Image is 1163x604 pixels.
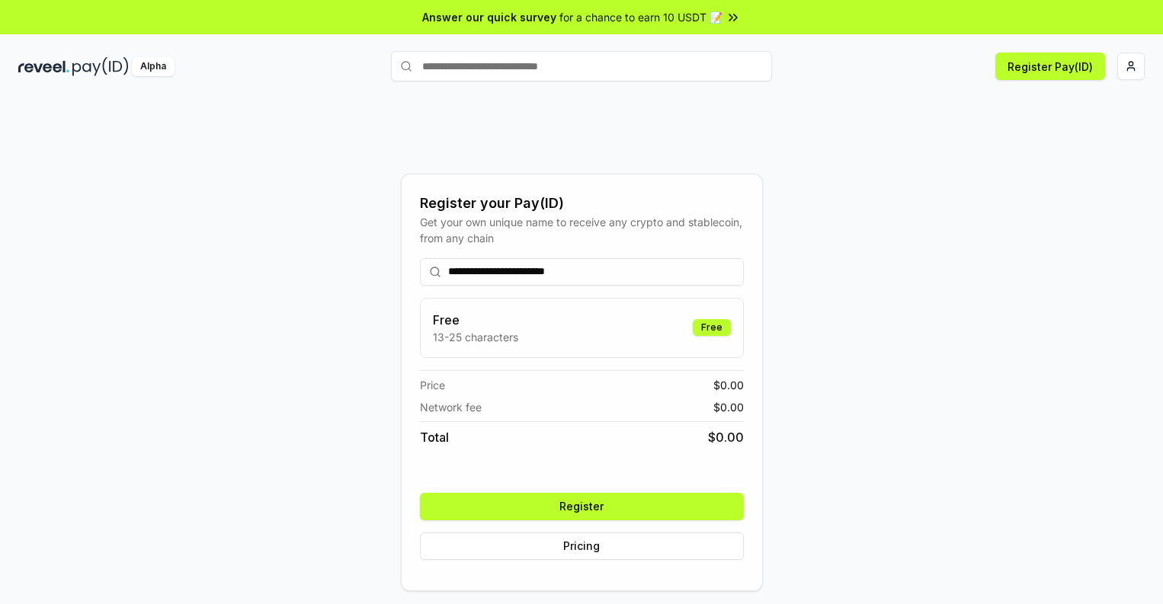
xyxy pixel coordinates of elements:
[433,329,518,345] p: 13-25 characters
[708,428,744,446] span: $ 0.00
[433,311,518,329] h3: Free
[420,377,445,393] span: Price
[693,319,731,336] div: Free
[18,57,69,76] img: reveel_dark
[995,53,1105,80] button: Register Pay(ID)
[420,493,744,520] button: Register
[559,9,722,25] span: for a chance to earn 10 USDT 📝
[422,9,556,25] span: Answer our quick survey
[132,57,175,76] div: Alpha
[420,399,482,415] span: Network fee
[420,532,744,560] button: Pricing
[420,193,744,214] div: Register your Pay(ID)
[420,428,449,446] span: Total
[420,214,744,246] div: Get your own unique name to receive any crypto and stablecoin, from any chain
[713,377,744,393] span: $ 0.00
[713,399,744,415] span: $ 0.00
[72,57,129,76] img: pay_id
